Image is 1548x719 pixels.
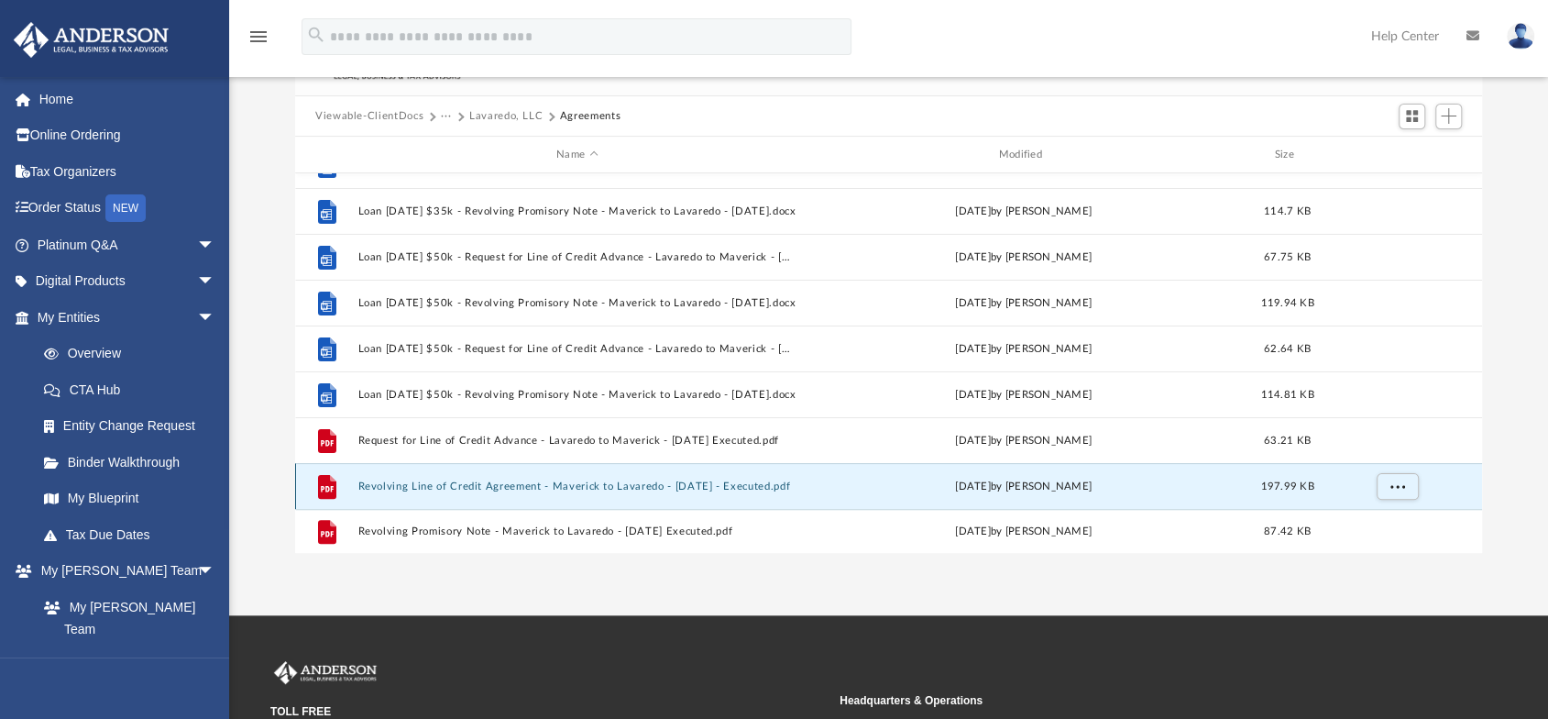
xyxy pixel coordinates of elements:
a: My Blueprint [26,481,234,517]
div: [DATE] by [PERSON_NAME] [804,295,1242,312]
div: Size [1250,147,1323,163]
button: Loan [DATE] $50k - Request for Line of Credit Advance - Lavaredo to Maverick - [DATE].docx [357,343,796,355]
a: [PERSON_NAME] System [26,647,234,706]
span: arrow_drop_down [197,553,234,591]
div: [DATE] by [PERSON_NAME] [804,204,1242,220]
div: [DATE] by [PERSON_NAME] [804,433,1242,449]
button: Loan [DATE] $35k - Revolving Promisory Note - Maverick to Lavaredo - [DATE].docx [357,205,796,217]
a: Entity Change Request [26,408,243,445]
img: Anderson Advisors Platinum Portal [270,661,380,685]
i: search [306,25,326,45]
div: [DATE] by [PERSON_NAME] [804,249,1242,266]
button: Add [1435,104,1463,129]
span: 197.99 KB [1260,481,1313,492]
button: ··· [441,108,453,125]
span: 119.94 KB [1260,298,1313,308]
button: Request for Line of Credit Advance - Lavaredo to Maverick - [DATE] Executed.pdf [357,435,796,447]
a: Tax Due Dates [26,516,243,553]
small: Headquarters & Operations [840,692,1396,709]
div: NEW [105,194,146,222]
span: arrow_drop_down [197,263,234,301]
div: [DATE] by [PERSON_NAME] [804,524,1242,540]
a: Online Ordering [13,117,243,154]
a: Digital Productsarrow_drop_down [13,263,243,300]
button: Agreements [560,108,621,125]
a: My Entitiesarrow_drop_down [13,299,243,336]
a: Tax Organizers [13,153,243,190]
span: 63.21 KB [1264,436,1311,446]
div: id [303,147,349,163]
span: arrow_drop_down [197,299,234,337]
div: [DATE] by [PERSON_NAME] [804,479,1242,495]
span: 114.7 KB [1264,206,1311,216]
a: menu [247,35,269,48]
span: arrow_drop_down [197,227,234,264]
button: Loan [DATE] $50k - Request for Line of Credit Advance - Lavaredo to Maverick - [DATE].docx [357,251,796,263]
span: 87.42 KB [1264,526,1311,536]
button: Loan [DATE] $50k - Revolving Promisory Note - Maverick to Lavaredo - [DATE].docx [357,297,796,309]
span: 67.75 KB [1264,252,1311,262]
img: User Pic [1507,23,1534,50]
span: 114.81 KB [1260,390,1313,400]
div: Modified [804,147,1243,163]
div: grid [295,173,1482,554]
button: More options [1377,473,1419,501]
a: My [PERSON_NAME] Team [26,589,225,647]
div: [DATE] by [PERSON_NAME] [804,341,1242,358]
div: id [1332,147,1460,163]
a: Binder Walkthrough [26,444,243,481]
button: Switch to Grid View [1399,104,1426,129]
a: My [PERSON_NAME] Teamarrow_drop_down [13,553,234,590]
a: CTA Hub [26,371,243,408]
button: Lavaredo, LLC [469,108,543,125]
button: Revolving Line of Credit Agreement - Maverick to Lavaredo - [DATE] - Executed.pdf [357,481,796,492]
a: Overview [26,336,243,372]
button: Viewable-ClientDocs [315,108,423,125]
button: Revolving Promisory Note - Maverick to Lavaredo - [DATE] Executed.pdf [357,525,796,537]
img: Anderson Advisors Platinum Portal [8,22,174,58]
div: [DATE] by [PERSON_NAME] [804,387,1242,404]
span: 62.64 KB [1264,344,1311,354]
div: Name [357,147,796,163]
a: Home [13,81,243,117]
a: Platinum Q&Aarrow_drop_down [13,227,243,263]
i: menu [247,26,269,48]
button: Loan [DATE] $50k - Revolving Promisory Note - Maverick to Lavaredo - [DATE].docx [357,389,796,401]
a: Order StatusNEW [13,190,243,227]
